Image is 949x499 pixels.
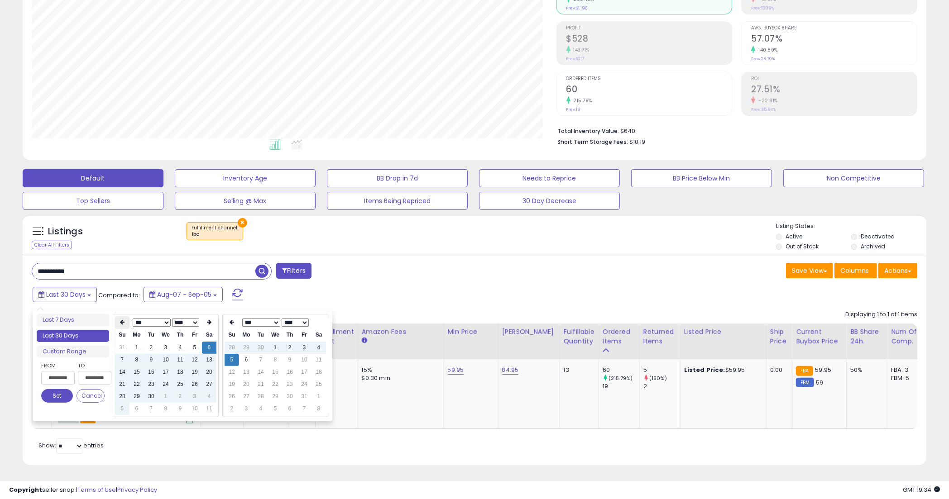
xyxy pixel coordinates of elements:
small: FBA [796,366,813,376]
b: Total Inventory Value: [558,127,619,135]
small: 140.80% [755,47,778,53]
td: 5 [187,342,202,354]
td: 17 [297,366,312,378]
td: 19 [187,366,202,378]
th: We [268,329,283,341]
div: 13 [564,366,592,374]
th: We [158,329,173,341]
span: Show: entries [38,441,104,450]
strong: Copyright [9,485,42,494]
button: Cancel [77,389,105,403]
td: 8 [158,403,173,415]
p: Listing States: [776,222,926,231]
button: Top Sellers [23,192,163,210]
label: To [78,361,105,370]
small: 143.71% [570,47,590,53]
span: Profit [566,26,732,31]
button: Needs to Reprice [479,169,620,187]
label: Out of Stock [786,242,819,250]
td: 24 [297,378,312,390]
td: 6 [239,354,254,366]
span: 59 [816,378,824,387]
div: 7 [319,366,351,374]
h2: 60 [566,84,732,96]
li: Last 7 Days [37,314,109,326]
small: (150%) [649,375,667,382]
td: 24 [158,378,173,390]
td: 22 [268,378,283,390]
div: Min Price [448,327,494,337]
b: Short Term Storage Fees: [558,138,628,146]
span: ROI [751,76,917,81]
label: Deactivated [861,233,895,240]
small: Prev: 19 [566,107,581,112]
td: 10 [158,354,173,366]
div: BB Share 24h. [850,327,883,346]
td: 8 [129,354,144,366]
h2: 57.07% [751,33,917,46]
td: 8 [268,354,283,366]
button: Save View [786,263,833,278]
td: 12 [225,366,239,378]
label: From [41,361,73,370]
div: Num of Comp. [891,327,924,346]
td: 2 [225,403,239,415]
td: 30 [283,390,297,403]
button: BB Drop in 7d [327,169,468,187]
td: 3 [297,342,312,354]
small: Prev: 18.09% [751,5,774,11]
td: 7 [254,354,268,366]
div: 19 [603,382,639,390]
td: 1 [129,342,144,354]
li: Last 30 Days [37,330,109,342]
li: $640 [558,125,911,136]
td: 13 [239,366,254,378]
td: 27 [202,378,216,390]
span: Fulfillment channel : [192,224,238,238]
small: Amazon Fees. [362,337,367,345]
td: 3 [239,403,254,415]
button: Items Being Repriced [327,192,468,210]
button: Columns [834,263,877,278]
button: × [238,218,247,228]
td: 5 [225,354,239,366]
span: 2025-10-6 19:34 GMT [903,485,940,494]
small: FBM [796,378,814,387]
td: 7 [144,403,158,415]
td: 31 [297,390,312,403]
td: 6 [129,403,144,415]
button: Last 30 Days [33,287,97,302]
td: 1 [158,390,173,403]
td: 20 [202,366,216,378]
td: 5 [115,403,129,415]
th: Th [173,329,187,341]
td: 4 [202,390,216,403]
span: Avg. Buybox Share [751,26,917,31]
div: Returned Items [643,327,676,346]
a: Terms of Use [77,485,116,494]
td: 12 [187,354,202,366]
label: Archived [861,242,885,250]
div: Current Buybox Price [796,327,843,346]
td: 23 [283,378,297,390]
td: 11 [202,403,216,415]
td: 25 [173,378,187,390]
td: 29 [129,390,144,403]
div: $0.30 min [362,374,437,382]
td: 28 [254,390,268,403]
small: Prev: $217 [566,56,585,62]
small: Prev: 35.64% [751,107,776,112]
button: 30 Day Decrease [479,192,620,210]
td: 9 [283,354,297,366]
small: (215.79%) [609,375,633,382]
div: 0.00 [770,366,785,374]
div: Fulfillment Cost [319,327,354,346]
th: Mo [239,329,254,341]
button: Inventory Age [175,169,316,187]
td: 10 [187,403,202,415]
th: Sa [312,329,326,341]
span: $10.19 [630,138,646,146]
td: 11 [173,354,187,366]
td: 31 [115,342,129,354]
td: 14 [254,366,268,378]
